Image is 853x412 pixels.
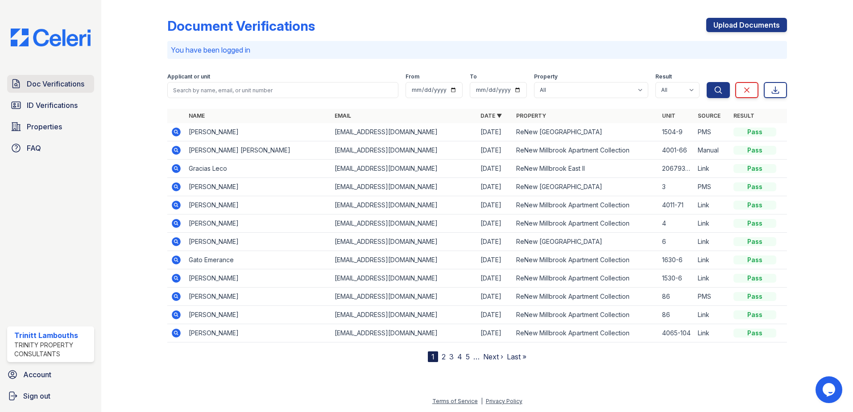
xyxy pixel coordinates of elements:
a: Doc Verifications [7,75,94,93]
td: ReNew Millbrook Apartment Collection [513,214,658,233]
td: [DATE] [477,123,513,141]
td: 4001-66 [658,141,694,160]
a: Date ▼ [480,112,502,119]
td: [DATE] [477,160,513,178]
td: [EMAIL_ADDRESS][DOMAIN_NAME] [331,233,477,251]
label: Property [534,73,558,80]
td: [DATE] [477,251,513,269]
div: Pass [733,237,776,246]
td: Link [694,196,730,214]
div: Pass [733,274,776,283]
td: [DATE] [477,141,513,160]
td: ReNew Millbrook Apartment Collection [513,288,658,306]
td: Link [694,251,730,269]
a: Properties [7,118,94,136]
label: Result [655,73,672,80]
td: Link [694,233,730,251]
iframe: chat widget [816,376,844,403]
td: Link [694,269,730,288]
td: [EMAIL_ADDRESS][DOMAIN_NAME] [331,160,477,178]
a: Upload Documents [706,18,787,32]
td: ReNew Millbrook East II [513,160,658,178]
td: [EMAIL_ADDRESS][DOMAIN_NAME] [331,141,477,160]
img: CE_Logo_Blue-a8612792a0a2168367f1c8372b55b34899dd931a85d93a1a3d3e32e68fde9ad4.png [4,29,98,46]
td: 1504-9 [658,123,694,141]
label: From [406,73,419,80]
td: ReNew Millbrook Apartment Collection [513,306,658,324]
td: ReNew Millbrook Apartment Collection [513,196,658,214]
td: [PERSON_NAME] [185,123,331,141]
td: PMS [694,288,730,306]
td: [PERSON_NAME] [185,288,331,306]
a: Account [4,366,98,383]
div: Pass [733,128,776,136]
td: Link [694,306,730,324]
label: To [470,73,477,80]
a: 3 [449,352,454,361]
a: 2 [442,352,446,361]
td: 20679379 [658,160,694,178]
td: Link [694,324,730,342]
a: Next › [483,352,503,361]
td: [EMAIL_ADDRESS][DOMAIN_NAME] [331,214,477,233]
td: [DATE] [477,178,513,196]
div: Document Verifications [167,18,315,34]
td: 4065-104 [658,324,694,342]
td: [PERSON_NAME] [185,233,331,251]
div: Pass [733,292,776,301]
span: FAQ [27,143,41,153]
div: Pass [733,182,776,191]
td: [PERSON_NAME] [185,178,331,196]
a: Terms of Service [432,398,478,404]
td: [DATE] [477,306,513,324]
td: [EMAIL_ADDRESS][DOMAIN_NAME] [331,123,477,141]
a: 4 [457,352,462,361]
td: 86 [658,288,694,306]
div: Pass [733,219,776,228]
div: Pass [733,146,776,155]
td: ReNew [GEOGRAPHIC_DATA] [513,123,658,141]
a: Name [189,112,205,119]
div: Pass [733,329,776,338]
td: [EMAIL_ADDRESS][DOMAIN_NAME] [331,269,477,288]
td: Link [694,214,730,233]
div: | [481,398,483,404]
td: PMS [694,178,730,196]
td: ReNew Millbrook Apartment Collection [513,251,658,269]
td: [EMAIL_ADDRESS][DOMAIN_NAME] [331,178,477,196]
input: Search by name, email, or unit number [167,82,398,98]
div: Pass [733,201,776,210]
a: Privacy Policy [486,398,522,404]
div: Trinitt Lambouths [14,330,91,341]
div: Trinity Property Consultants [14,341,91,358]
td: [DATE] [477,196,513,214]
div: Pass [733,164,776,173]
a: Sign out [4,387,98,405]
div: Pass [733,310,776,319]
a: Unit [662,112,675,119]
span: Properties [27,121,62,132]
td: ReNew Millbrook Apartment Collection [513,141,658,160]
td: Manual [694,141,730,160]
td: [PERSON_NAME] [PERSON_NAME] [185,141,331,160]
td: [PERSON_NAME] [185,269,331,288]
td: ReNew [GEOGRAPHIC_DATA] [513,178,658,196]
a: ID Verifications [7,96,94,114]
td: [DATE] [477,288,513,306]
td: Gracias Leco [185,160,331,178]
td: 4011-71 [658,196,694,214]
td: [EMAIL_ADDRESS][DOMAIN_NAME] [331,196,477,214]
a: Email [335,112,351,119]
td: Link [694,160,730,178]
td: ReNew Millbrook Apartment Collection [513,269,658,288]
td: [EMAIL_ADDRESS][DOMAIN_NAME] [331,306,477,324]
div: Pass [733,255,776,264]
td: [EMAIL_ADDRESS][DOMAIN_NAME] [331,288,477,306]
td: [DATE] [477,214,513,233]
a: 5 [466,352,470,361]
a: FAQ [7,139,94,157]
td: 1630-6 [658,251,694,269]
td: ReNew Millbrook Apartment Collection [513,324,658,342]
td: 4 [658,214,694,233]
a: Property [516,112,546,119]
